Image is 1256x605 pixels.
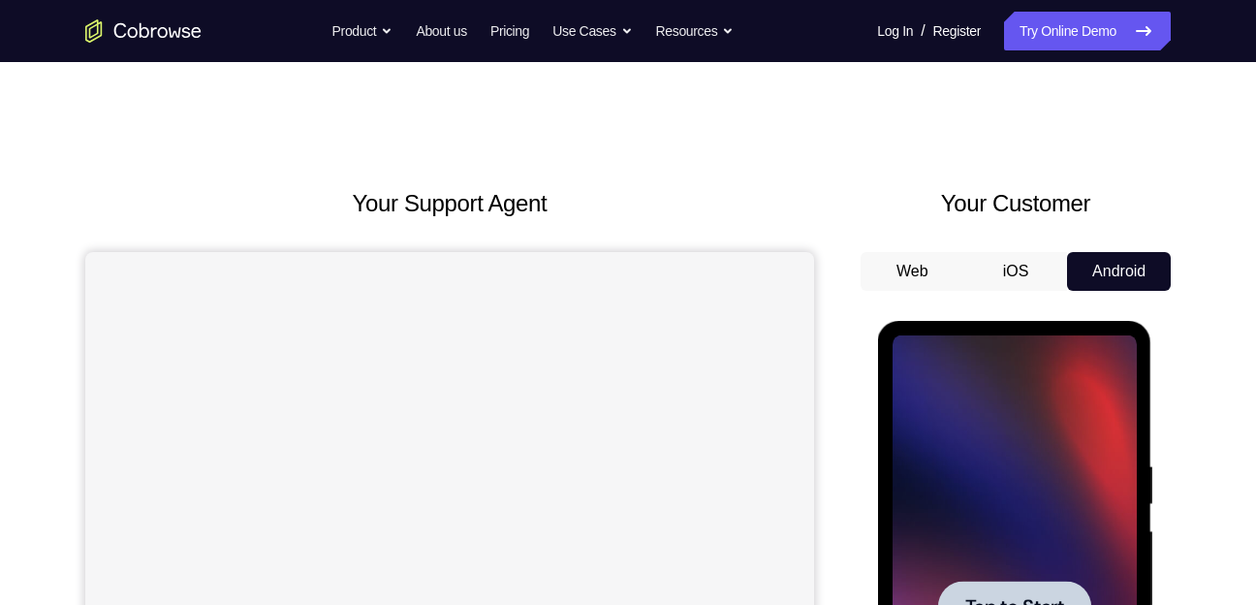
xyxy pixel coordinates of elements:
[933,12,981,50] a: Register
[85,19,202,43] a: Go to the home page
[656,12,735,50] button: Resources
[861,186,1171,221] h2: Your Customer
[552,12,632,50] button: Use Cases
[87,276,186,296] span: Tap to Start
[332,12,393,50] button: Product
[921,19,925,43] span: /
[964,252,1068,291] button: iOS
[490,12,529,50] a: Pricing
[861,252,964,291] button: Web
[877,12,913,50] a: Log In
[416,12,466,50] a: About us
[1067,252,1171,291] button: Android
[85,186,814,221] h2: Your Support Agent
[60,260,213,311] button: Tap to Start
[1004,12,1171,50] a: Try Online Demo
